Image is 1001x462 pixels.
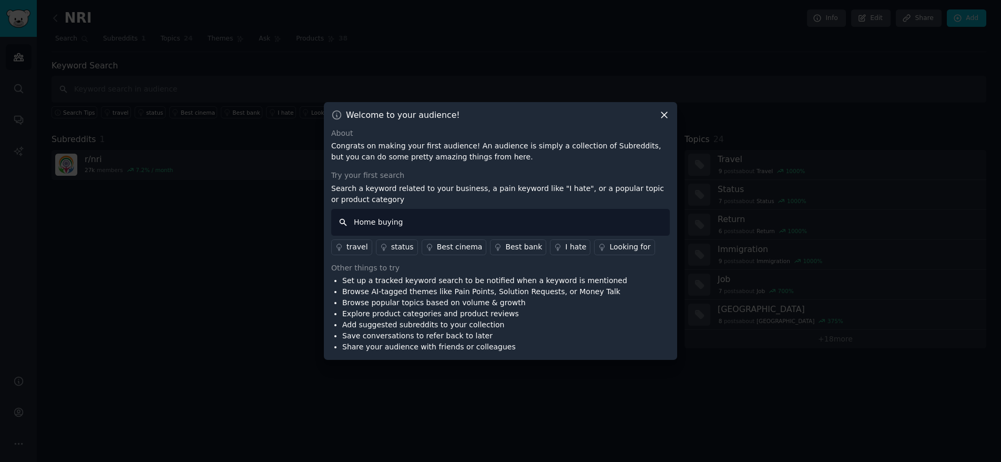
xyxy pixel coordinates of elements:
a: status [376,239,418,255]
li: Add suggested subreddits to your collection [342,319,627,330]
a: Best bank [490,239,546,255]
p: Congrats on making your first audience! An audience is simply a collection of Subreddits, but you... [331,140,670,163]
input: Keyword search in audience [331,209,670,236]
div: Looking for [609,242,650,253]
a: Best cinema [422,239,487,255]
div: I hate [565,242,586,253]
div: Best bank [505,242,542,253]
div: About [331,128,670,139]
li: Explore product categories and product reviews [342,308,627,319]
li: Browse AI-tagged themes like Pain Points, Solution Requests, or Money Talk [342,286,627,297]
a: travel [331,239,372,255]
div: Best cinema [437,242,483,253]
li: Set up a tracked keyword search to be notified when a keyword is mentioned [342,275,627,286]
h3: Welcome to your audience! [346,109,460,120]
li: Save conversations to refer back to later [342,330,627,342]
a: Looking for [594,239,655,255]
a: I hate [550,239,590,255]
li: Browse popular topics based on volume & growth [342,297,627,308]
li: Share your audience with friends or colleagues [342,342,627,353]
div: Try your first search [331,170,670,181]
div: status [391,242,414,253]
p: Search a keyword related to your business, a pain keyword like "I hate", or a popular topic or pr... [331,183,670,205]
div: travel [346,242,368,253]
div: Other things to try [331,263,670,274]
